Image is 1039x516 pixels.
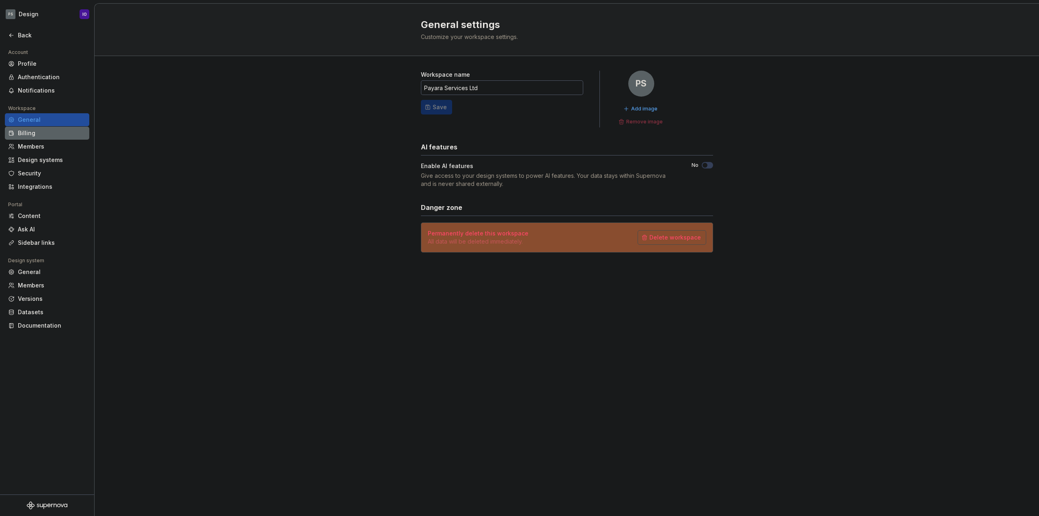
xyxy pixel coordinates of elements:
[5,84,89,97] a: Notifications
[628,71,654,97] div: PS
[18,212,86,220] div: Content
[421,172,677,188] div: Give access to your design systems to power AI features. Your data stays within Supernova and is ...
[5,256,47,266] div: Design system
[5,47,31,57] div: Account
[631,106,657,112] span: Add image
[5,71,89,84] a: Authentication
[421,162,677,170] div: Enable AI features
[18,169,86,177] div: Security
[18,142,86,151] div: Members
[5,279,89,292] a: Members
[621,103,661,114] button: Add image
[18,239,86,247] div: Sidebar links
[18,308,86,316] div: Datasets
[18,295,86,303] div: Versions
[18,73,86,81] div: Authentication
[18,60,86,68] div: Profile
[18,183,86,191] div: Integrations
[421,203,462,212] h3: Danger zone
[5,292,89,305] a: Versions
[5,113,89,126] a: General
[421,33,518,40] span: Customize your workspace settings.
[5,57,89,70] a: Profile
[18,322,86,330] div: Documentation
[428,237,528,246] p: All data will be deleted immediately.
[421,18,703,31] h2: General settings
[6,9,15,19] div: PS
[421,142,457,152] h3: AI features
[5,319,89,332] a: Documentation
[5,167,89,180] a: Security
[18,129,86,137] div: Billing
[649,233,701,242] span: Delete workspace
[18,86,86,95] div: Notifications
[18,281,86,289] div: Members
[2,5,93,23] button: PSDesignIO
[428,229,528,237] h4: Permanently delete this workspace
[5,127,89,140] a: Billing
[5,104,39,113] div: Workspace
[18,268,86,276] div: General
[5,153,89,166] a: Design systems
[5,29,89,42] a: Back
[5,306,89,319] a: Datasets
[5,140,89,153] a: Members
[18,225,86,233] div: Ask AI
[18,116,86,124] div: General
[638,230,706,245] button: Delete workspace
[421,71,470,79] label: Workspace name
[27,501,67,510] svg: Supernova Logo
[82,11,87,17] div: IO
[5,266,89,279] a: General
[18,156,86,164] div: Design systems
[692,162,698,168] label: No
[18,31,86,39] div: Back
[5,200,26,209] div: Portal
[19,10,39,18] div: Design
[5,209,89,222] a: Content
[5,223,89,236] a: Ask AI
[5,180,89,193] a: Integrations
[5,236,89,249] a: Sidebar links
